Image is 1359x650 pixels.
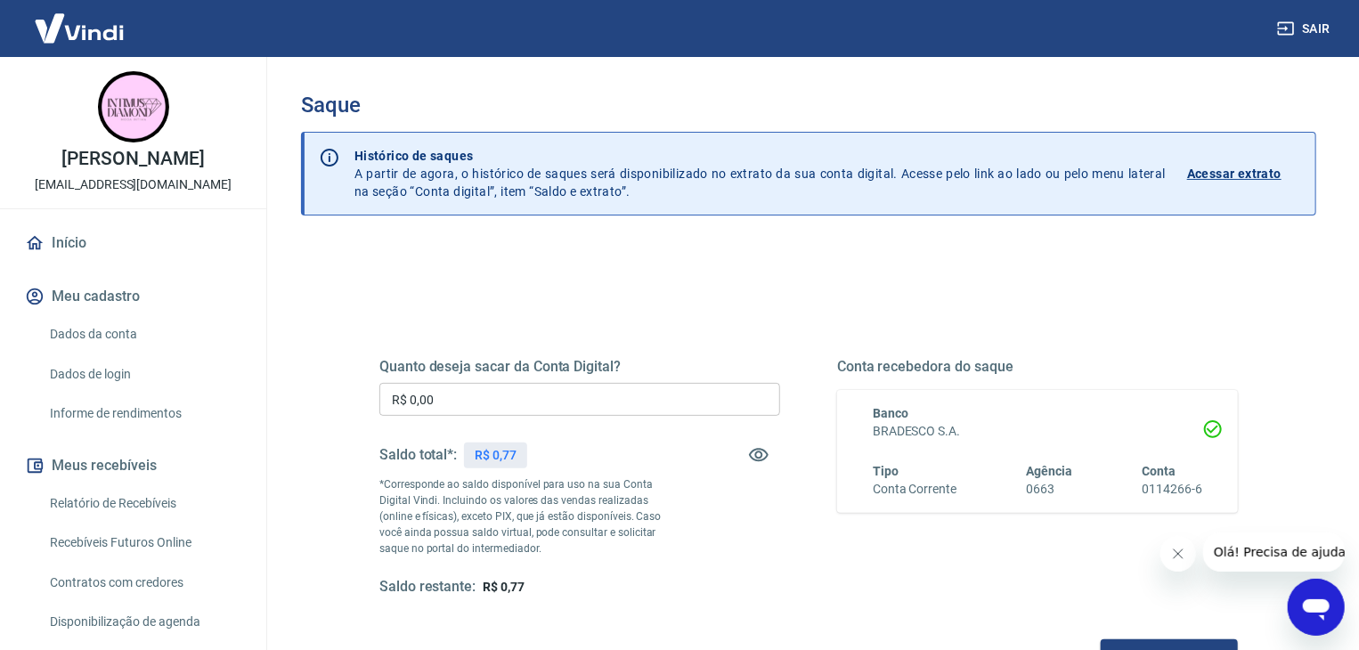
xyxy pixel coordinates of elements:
span: Banco [873,406,908,420]
h6: 0114266-6 [1142,480,1202,499]
h5: Quanto deseja sacar da Conta Digital? [379,358,780,376]
p: R$ 0,77 [475,446,517,465]
a: Início [21,223,245,263]
p: A partir de agora, o histórico de saques será disponibilizado no extrato da sua conta digital. Ac... [354,147,1166,200]
h6: 0663 [1027,480,1073,499]
a: Relatório de Recebíveis [43,485,245,522]
p: [PERSON_NAME] [61,150,204,168]
button: Meu cadastro [21,277,245,316]
a: Informe de rendimentos [43,395,245,432]
button: Sair [1274,12,1338,45]
p: Histórico de saques [354,147,1166,165]
a: Recebíveis Futuros Online [43,524,245,561]
span: R$ 0,77 [483,580,525,594]
iframe: Mensagem da empresa [1203,532,1345,572]
a: Dados da conta [43,316,245,353]
span: Olá! Precisa de ajuda? [11,12,150,27]
h6: BRADESCO S.A. [873,422,1202,441]
a: Dados de login [43,356,245,393]
a: Contratos com credores [43,565,245,601]
span: Conta [1142,464,1176,478]
h5: Saldo total*: [379,446,457,464]
button: Meus recebíveis [21,446,245,485]
h5: Conta recebedora do saque [837,358,1238,376]
span: Tipo [873,464,899,478]
iframe: Fechar mensagem [1160,536,1196,572]
img: Vindi [21,1,137,55]
img: 68f78903-a2c6-4012-89e0-c49f8102b29e.jpeg [98,71,169,142]
h5: Saldo restante: [379,578,476,597]
h3: Saque [301,93,1316,118]
p: [EMAIL_ADDRESS][DOMAIN_NAME] [35,175,232,194]
span: Agência [1027,464,1073,478]
a: Disponibilização de agenda [43,604,245,640]
p: Acessar extrato [1187,165,1282,183]
iframe: Botão para abrir a janela de mensagens [1288,579,1345,636]
a: Acessar extrato [1187,147,1301,200]
h6: Conta Corrente [873,480,956,499]
p: *Corresponde ao saldo disponível para uso na sua Conta Digital Vindi. Incluindo os valores das ve... [379,476,680,557]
